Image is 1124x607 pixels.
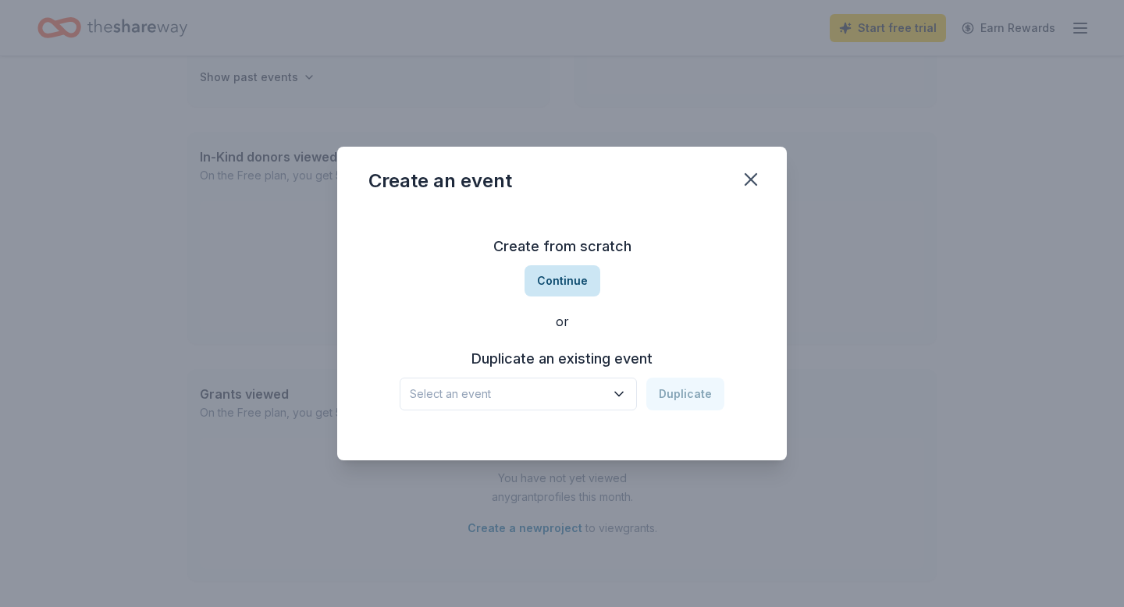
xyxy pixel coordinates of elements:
span: Select an event [410,385,605,403]
h3: Duplicate an existing event [400,346,724,371]
button: Continue [525,265,600,296]
div: Create an event [368,169,512,193]
button: Select an event [400,378,637,410]
div: or [368,312,756,331]
h3: Create from scratch [368,234,756,259]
